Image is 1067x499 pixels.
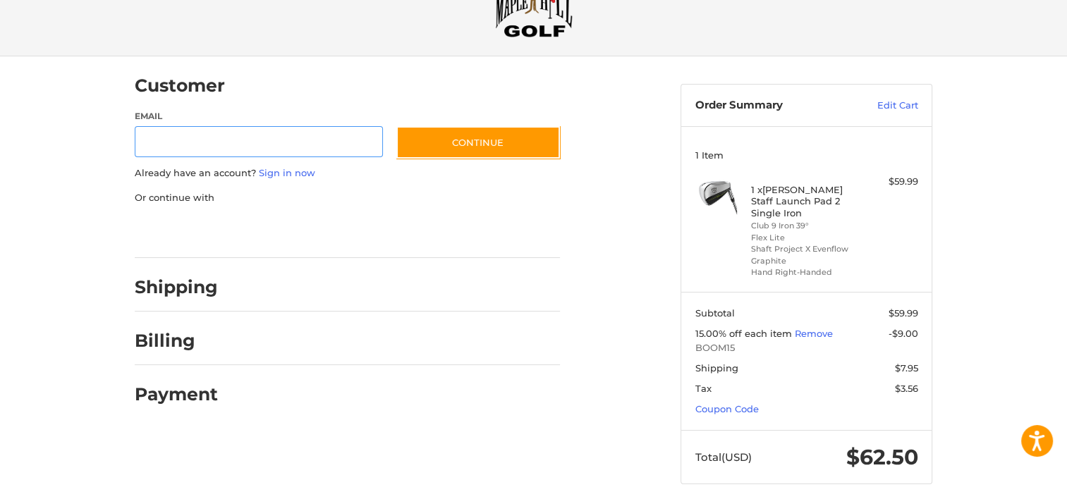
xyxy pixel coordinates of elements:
span: 15.00% off each item [695,328,795,339]
a: Sign in now [259,167,315,178]
iframe: PayPal-paylater [250,218,355,244]
a: Edit Cart [847,99,918,113]
h3: Order Summary [695,99,847,113]
label: Email [135,110,383,123]
li: Hand Right-Handed [751,266,859,278]
span: BOOM15 [695,341,918,355]
h2: Shipping [135,276,218,298]
a: Remove [795,328,833,339]
div: $59.99 [862,175,918,189]
a: Coupon Code [695,403,759,414]
li: Club 9 Iron 39° [751,220,859,232]
span: Shipping [695,362,738,374]
iframe: PayPal-paypal [130,218,236,244]
iframe: PayPal-venmo [370,218,475,244]
span: $59.99 [889,307,918,319]
span: Tax [695,383,712,394]
span: Total (USD) [695,450,752,464]
li: Shaft Project X Evenflow Graphite [751,243,859,266]
iframe: Google Customer Reviews [951,461,1067,499]
h2: Payment [135,383,218,405]
h3: 1 Item [695,149,918,161]
p: Already have an account? [135,166,560,180]
span: $7.95 [895,362,918,374]
h2: Customer [135,75,225,97]
h4: 1 x [PERSON_NAME] Staff Launch Pad 2 Single Iron [751,184,859,218]
span: -$9.00 [889,328,918,339]
span: $3.56 [895,383,918,394]
button: Continue [396,126,560,159]
li: Flex Lite [751,232,859,244]
span: $62.50 [846,444,918,470]
span: Subtotal [695,307,735,319]
p: Or continue with [135,191,560,205]
h2: Billing [135,330,217,352]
